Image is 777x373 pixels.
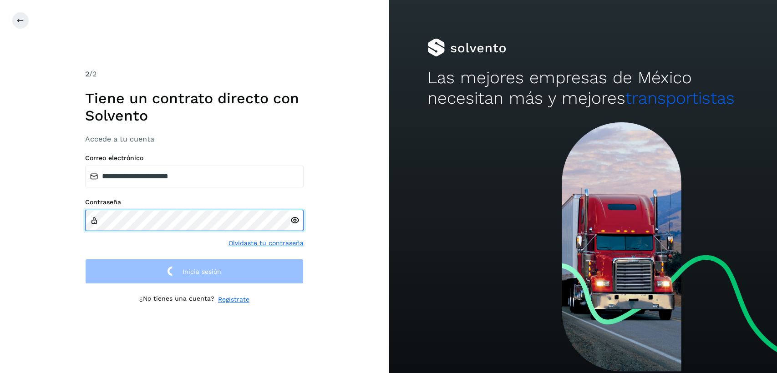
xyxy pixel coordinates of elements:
div: /2 [85,69,304,80]
span: 2 [85,70,89,78]
label: Contraseña [85,198,304,206]
label: Correo electrónico [85,154,304,162]
a: Regístrate [218,295,249,304]
h3: Accede a tu cuenta [85,135,304,143]
p: ¿No tienes una cuenta? [139,295,214,304]
h1: Tiene un contrato directo con Solvento [85,90,304,125]
a: Olvidaste tu contraseña [229,238,304,248]
button: Inicia sesión [85,259,304,284]
span: transportistas [625,88,735,108]
h2: Las mejores empresas de México necesitan más y mejores [427,68,738,108]
span: Inicia sesión [183,268,221,275]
